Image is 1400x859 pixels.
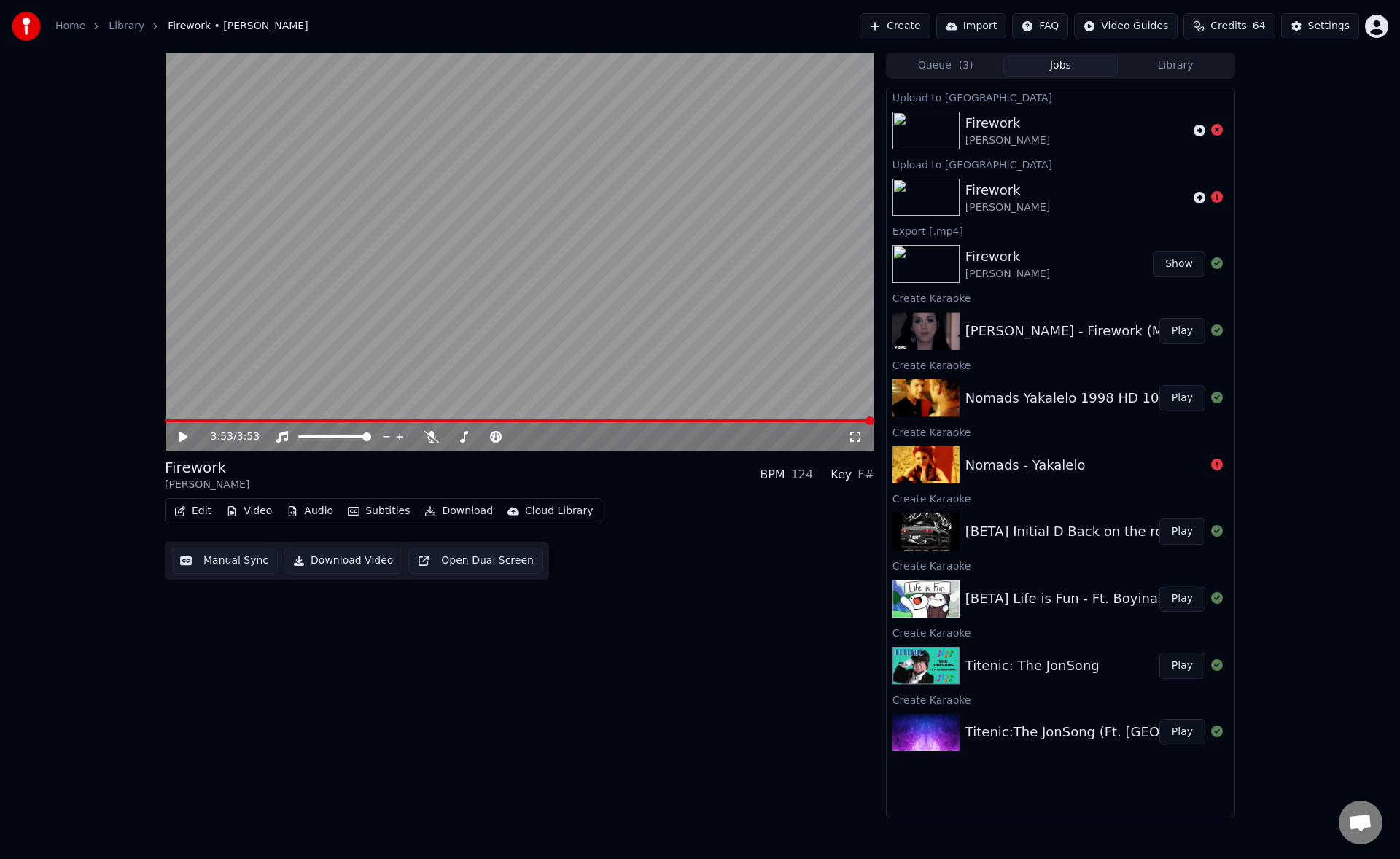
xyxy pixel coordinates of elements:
[168,19,308,34] span: Firework • [PERSON_NAME]
[965,321,1252,341] div: [PERSON_NAME] - Firework (Mai's key LOL!)
[1003,55,1119,77] button: Jobs
[211,430,233,444] span: 3:53
[1339,801,1382,844] div: Open chat
[888,55,1003,77] button: Queue
[1159,586,1205,612] button: Play
[1159,518,1205,545] button: Play
[965,455,1086,475] div: Nomads - Yakalelo
[55,19,85,34] a: Home
[1074,13,1178,39] button: Video Guides
[965,656,1100,676] div: Titenic: The JonSong
[1159,719,1205,745] button: Play
[887,691,1234,708] div: Create Karaoke
[860,13,930,39] button: Create
[965,113,1050,133] div: Firework
[1118,55,1233,77] button: Library
[965,180,1050,201] div: Firework
[965,267,1050,281] div: [PERSON_NAME]
[165,478,249,492] div: [PERSON_NAME]
[965,588,1191,609] div: [BETA] Life is Fun - Ft. Boyinaband
[887,155,1234,173] div: Upload to [GEOGRAPHIC_DATA]
[1210,19,1246,34] span: Credits
[887,623,1234,641] div: Create Karaoke
[55,19,308,34] nav: breadcrumb
[1253,19,1266,34] span: 64
[171,548,278,574] button: Manual Sync
[168,501,217,521] button: Edit
[831,466,852,483] div: Key
[887,88,1234,106] div: Upload to [GEOGRAPHIC_DATA]
[1159,318,1205,344] button: Play
[965,201,1050,215] div: [PERSON_NAME]
[408,548,543,574] button: Open Dual Screen
[760,466,785,483] div: BPM
[791,466,814,483] div: 124
[1308,19,1350,34] div: Settings
[165,457,249,478] div: Firework
[936,13,1006,39] button: Import
[1159,653,1205,679] button: Play
[965,133,1050,148] div: [PERSON_NAME]
[211,430,246,444] div: /
[1159,385,1205,411] button: Play
[965,722,1269,742] div: Titenic:The JonSong (Ft. [GEOGRAPHIC_DATA])
[887,289,1234,306] div: Create Karaoke
[12,12,41,41] img: youka
[284,548,402,574] button: Download Video
[887,222,1234,239] div: Export [.mp4]
[959,58,973,73] span: ( 3 )
[1183,13,1275,39] button: Credits64
[109,19,144,34] a: Library
[965,246,1050,267] div: Firework
[965,521,1185,542] div: [BETA] Initial D Back on the rocks
[887,423,1234,440] div: Create Karaoke
[1012,13,1068,39] button: FAQ
[965,388,1255,408] div: Nomads Yakalelo 1998 HD 1080p FULL EDIT
[857,466,874,483] div: F#
[1281,13,1359,39] button: Settings
[887,356,1234,373] div: Create Karaoke
[220,501,278,521] button: Video
[419,501,499,521] button: Download
[525,504,593,518] div: Cloud Library
[237,430,260,444] span: 3:53
[281,501,339,521] button: Audio
[887,489,1234,507] div: Create Karaoke
[342,501,416,521] button: Subtitles
[887,556,1234,574] div: Create Karaoke
[1153,251,1205,277] button: Show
